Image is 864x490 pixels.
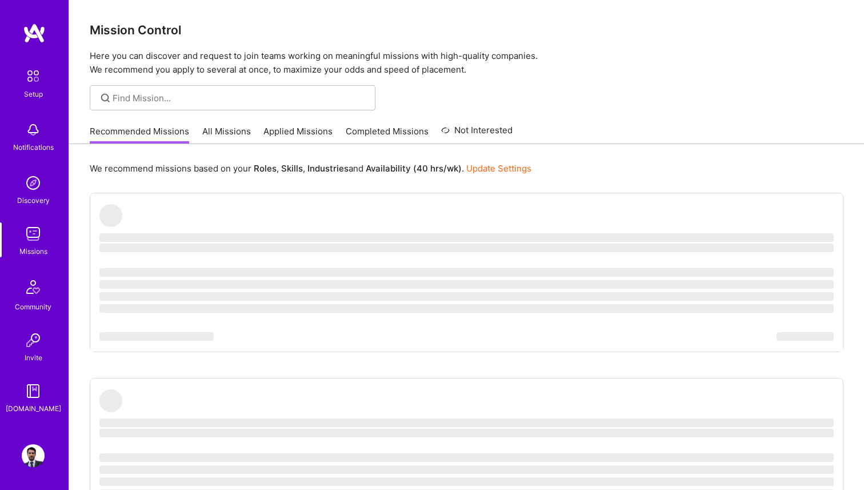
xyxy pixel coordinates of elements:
[6,403,61,415] div: [DOMAIN_NAME]
[90,49,843,77] p: Here you can discover and request to join teams working on meaningful missions with high-quality ...
[19,273,47,301] img: Community
[346,125,429,144] a: Completed Missions
[90,125,189,144] a: Recommended Missions
[113,92,367,104] input: Find Mission...
[25,352,42,364] div: Invite
[366,163,462,174] b: Availability (40 hrs/wk)
[441,124,513,144] a: Not Interested
[254,163,277,174] b: Roles
[90,162,531,174] p: We recommend missions based on your , , and .
[22,329,45,352] img: Invite
[13,141,54,153] div: Notifications
[15,301,51,313] div: Community
[19,245,47,257] div: Missions
[202,125,251,144] a: All Missions
[281,163,303,174] b: Skills
[22,118,45,141] img: bell
[307,163,349,174] b: Industries
[23,23,46,43] img: logo
[17,194,50,206] div: Discovery
[263,125,333,144] a: Applied Missions
[19,444,47,467] a: User Avatar
[99,91,112,105] i: icon SearchGrey
[22,222,45,245] img: teamwork
[90,23,843,37] h3: Mission Control
[21,64,45,88] img: setup
[22,172,45,194] img: discovery
[22,444,45,467] img: User Avatar
[24,88,43,100] div: Setup
[22,380,45,403] img: guide book
[466,163,531,174] a: Update Settings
